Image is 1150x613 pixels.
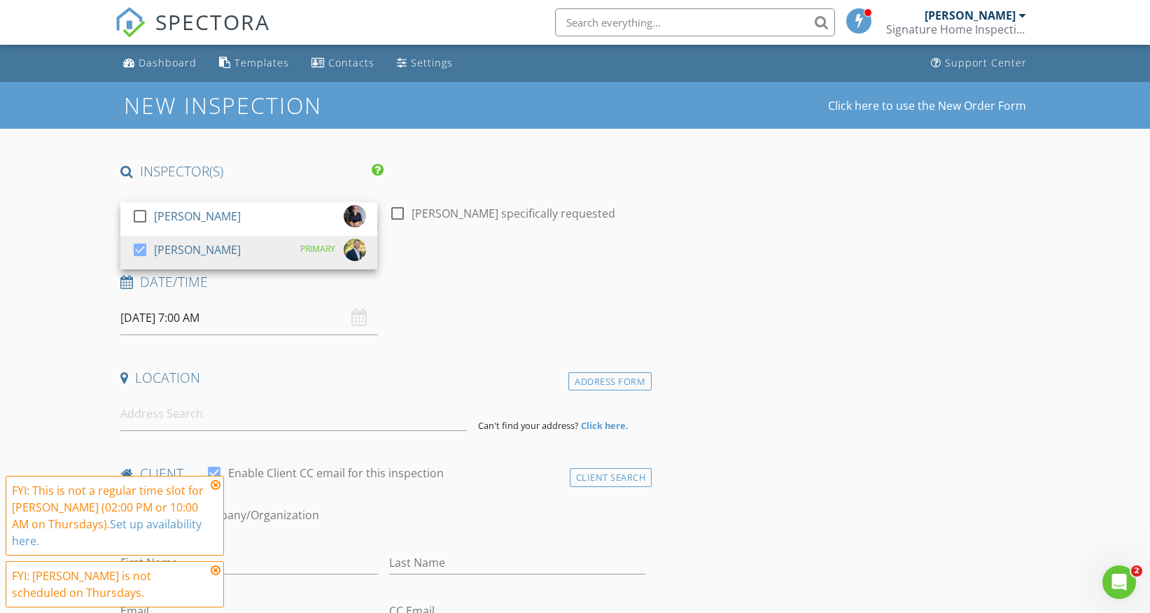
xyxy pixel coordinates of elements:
[344,205,366,227] img: capture.jpg
[120,465,646,483] h4: client
[143,508,319,522] label: Client is a Company/Organization
[1102,565,1136,599] iframe: Intercom live chat
[925,50,1032,76] a: Support Center
[328,56,374,69] div: Contacts
[234,56,289,69] div: Templates
[581,419,629,432] strong: Click here.
[925,8,1016,22] div: [PERSON_NAME]
[411,56,453,69] div: Settings
[154,239,241,261] div: [PERSON_NAME]
[124,93,434,118] h1: New Inspection
[1131,565,1142,577] span: 2
[344,239,366,261] img: download.jpg
[568,372,652,391] div: Address Form
[300,239,335,260] div: PRIMARY
[12,482,206,549] div: FYI: This is not a regular time slot for [PERSON_NAME] (02:00 PM or 10:00 AM on Thursdays).
[391,50,458,76] a: Settings
[478,419,579,432] span: Can't find your address?
[155,7,270,36] span: SPECTORA
[886,22,1026,36] div: Signature Home Inspections
[306,50,380,76] a: Contacts
[118,50,202,76] a: Dashboard
[228,466,444,480] label: Enable Client CC email for this inspection
[154,205,241,227] div: [PERSON_NAME]
[120,301,377,335] input: Select date
[120,162,383,181] h4: INSPECTOR(S)
[120,273,646,291] h4: Date/Time
[412,206,615,220] label: [PERSON_NAME] specifically requested
[139,56,197,69] div: Dashboard
[115,7,146,38] img: The Best Home Inspection Software - Spectora
[115,19,270,48] a: SPECTORA
[12,568,206,601] div: FYI: [PERSON_NAME] is not scheduled on Thursdays.
[361,205,378,222] i: arrow_drop_down
[213,50,295,76] a: Templates
[555,8,835,36] input: Search everything...
[120,397,467,431] input: Address Search
[570,468,652,487] div: Client Search
[120,369,646,387] h4: Location
[945,56,1027,69] div: Support Center
[828,100,1026,111] a: Click here to use the New Order Form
